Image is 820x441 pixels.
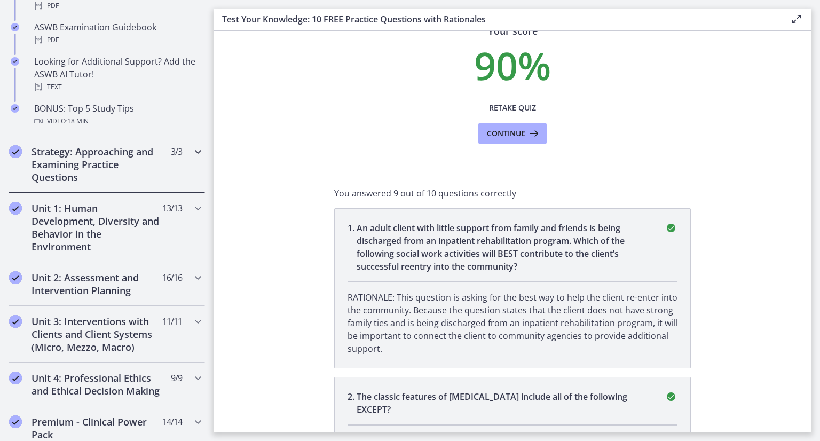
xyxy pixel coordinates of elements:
[489,101,536,114] span: Retake Quiz
[171,372,182,384] span: 9 / 9
[348,291,677,355] p: RATIONALE: This question is asking for the best way to help the client re-enter into the communit...
[34,115,201,128] div: Video
[334,46,691,84] p: 90 %
[348,222,357,273] span: 1 .
[31,145,162,184] h2: Strategy: Approaching and Examining Practice Questions
[478,123,547,144] button: Continue
[665,222,677,234] i: correct
[34,21,201,46] div: ASWB Examination Guidebook
[31,202,162,253] h2: Unit 1: Human Development, Diversity and Behavior in the Environment
[9,372,22,384] i: Completed
[66,115,89,128] span: · 18 min
[34,34,201,46] div: PDF
[9,315,22,328] i: Completed
[334,187,691,200] p: You answered 9 out of 10 questions correctly
[357,390,652,416] p: The classic features of [MEDICAL_DATA] include all of the following EXCEPT?
[9,415,22,428] i: Completed
[9,271,22,284] i: Completed
[171,145,182,158] span: 3 / 3
[487,127,525,140] span: Continue
[162,315,182,328] span: 11 / 11
[665,390,677,403] i: correct
[9,202,22,215] i: Completed
[31,415,162,441] h2: Premium - Clinical Power Pack
[34,55,201,93] div: Looking for Additional Support? Add the ASWB AI Tutor!
[34,102,201,128] div: BONUS: Top 5 Study Tips
[222,13,773,26] h3: Test Your Knowledge: 10 FREE Practice Questions with Rationales
[357,222,652,273] p: An adult client with little support from family and friends is being discharged from an inpatient...
[162,415,182,428] span: 14 / 14
[31,271,162,297] h2: Unit 2: Assessment and Intervention Planning
[162,271,182,284] span: 16 / 16
[34,81,201,93] div: Text
[348,390,357,416] span: 2 .
[31,315,162,353] h2: Unit 3: Interventions with Clients and Client Systems (Micro, Mezzo, Macro)
[11,23,19,31] i: Completed
[9,145,22,158] i: Completed
[11,57,19,66] i: Completed
[478,97,547,119] button: Retake Quiz
[162,202,182,215] span: 13 / 13
[31,372,162,397] h2: Unit 4: Professional Ethics and Ethical Decision Making
[11,104,19,113] i: Completed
